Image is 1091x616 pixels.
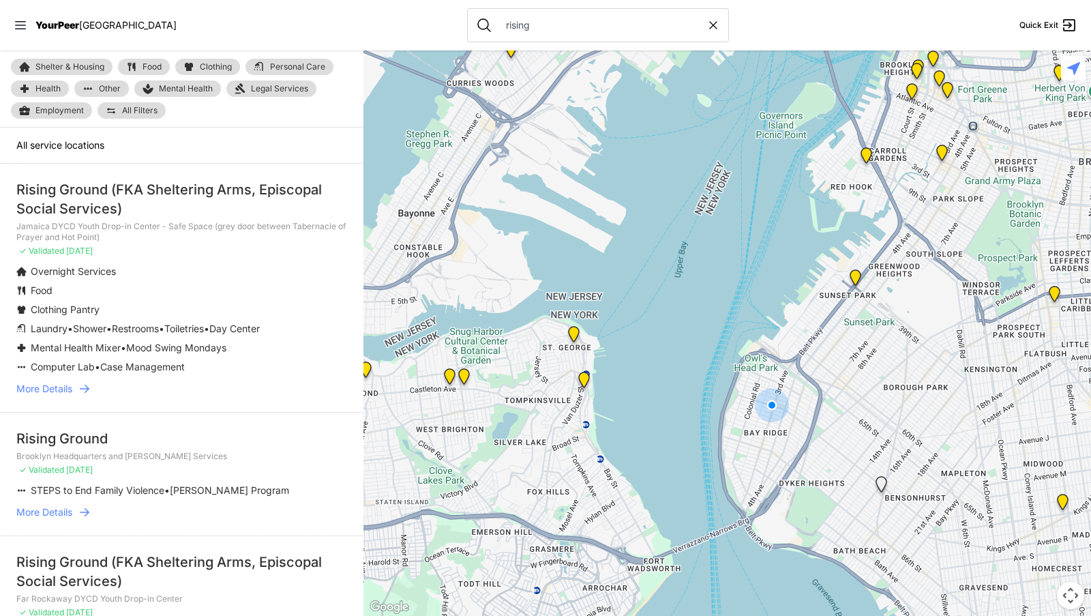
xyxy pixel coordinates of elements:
[31,342,121,353] span: Mental Health Mixer
[16,382,72,396] span: More Details
[35,21,177,29] a: YourPeer[GEOGRAPHIC_DATA]
[170,484,289,496] span: [PERSON_NAME] Program
[35,19,79,31] span: YourPeer
[31,304,100,315] span: Clothing Pantry
[16,139,104,151] span: All service locations
[159,323,164,334] span: •
[16,505,347,519] a: More Details
[122,106,158,115] span: All Filters
[16,593,347,604] p: Far Rockaway DYCD Youth Drop-in Center
[367,598,412,616] a: Open this area in Google Maps (opens a new window)
[498,18,706,32] input: Search
[118,59,170,75] a: Food
[121,342,126,353] span: •
[503,42,520,63] div: Mercy House, Jersey City
[134,80,221,97] a: Mental Health
[204,323,209,334] span: •
[16,429,347,448] div: Rising Ground
[910,59,927,81] div: Brooklyn
[100,361,185,372] span: Case Management
[68,323,73,334] span: •
[847,269,864,291] div: Center for Family Life in Sunset Park
[1019,17,1077,33] a: Quick Exit
[200,63,232,71] span: Clothing
[126,342,226,353] span: Mood Swing Mondays
[143,63,162,71] span: Food
[31,361,95,372] span: Computer Lab
[357,362,374,383] div: Staten Island
[367,598,412,616] img: Google
[99,85,121,93] span: Other
[903,83,921,105] div: Headquarters
[112,323,159,334] span: Restrooms
[175,59,240,75] a: Clothing
[35,63,104,71] span: Shelter & Housing
[31,484,164,496] span: STEPS to End Family Violence
[16,382,347,396] a: More Details
[164,323,204,334] span: Toiletries
[11,59,113,75] a: Shelter & Housing
[270,63,325,71] span: Personal Care
[1051,65,1068,87] div: Serendipity II
[164,484,170,496] span: •
[73,323,106,334] span: Shower
[755,388,789,422] div: You are here!
[31,323,68,334] span: Laundry
[31,265,116,277] span: Overnight Services
[66,465,93,475] span: [DATE]
[16,553,347,591] div: Rising Ground (FKA Sheltering Arms, Episcopal Social Services)
[11,80,69,97] a: Health
[106,323,112,334] span: •
[19,465,64,475] span: ✓ Validated
[16,505,72,519] span: More Details
[31,284,53,296] span: Food
[16,451,347,462] p: Brooklyn Headquarters and [PERSON_NAME] Services
[1046,286,1063,308] div: Job Development and Refugee Services
[455,368,473,390] div: West Brighton Clinic
[939,82,956,104] div: New Location
[74,80,129,97] a: Other
[576,372,593,394] div: Registration for P2G and AdultEd. Adult Education Classes are held here
[159,83,213,94] span: Mental Health
[79,19,177,31] span: [GEOGRAPHIC_DATA]
[98,102,166,119] a: All Filters
[209,323,260,334] span: Day Center
[931,70,948,92] div: Brooklyn Headquarters and Edwin Gould Services
[226,80,316,97] a: Legal Services
[245,59,333,75] a: Personal Care
[35,105,84,116] span: Employment
[11,102,92,119] a: Employment
[1057,582,1084,609] button: Map camera controls
[19,246,64,256] span: ✓ Validated
[66,246,93,256] span: [DATE]
[908,63,925,85] div: Robert Charles Golden Community Outreach Center
[95,361,100,372] span: •
[35,85,61,93] span: Health
[251,83,308,94] span: Legal Services
[16,180,347,218] div: Rising Ground (FKA Sheltering Arms, Episcopal Social Services)
[441,368,458,390] div: Richmond University Medical Center (RUMC) - Theurer Family Health Center
[1019,20,1058,31] span: Quick Exit
[925,50,942,72] div: Headquarters
[16,221,347,243] p: Jamaica DYCD Youth Drop-in Center - Safe Space (grey door between Tabernacle of Prayer and Hot Po...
